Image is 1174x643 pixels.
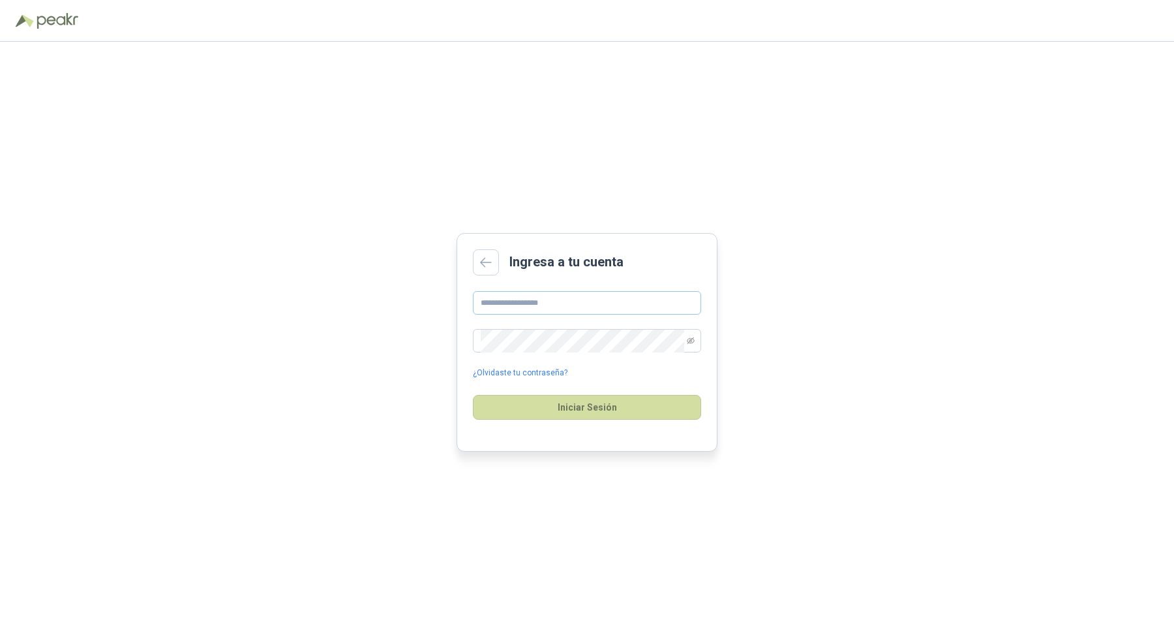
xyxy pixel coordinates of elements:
a: ¿Olvidaste tu contraseña? [473,367,567,379]
h2: Ingresa a tu cuenta [509,252,624,272]
img: Logo [16,14,34,27]
button: Iniciar Sesión [473,395,701,420]
span: eye-invisible [687,337,695,345]
img: Peakr [37,13,78,29]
